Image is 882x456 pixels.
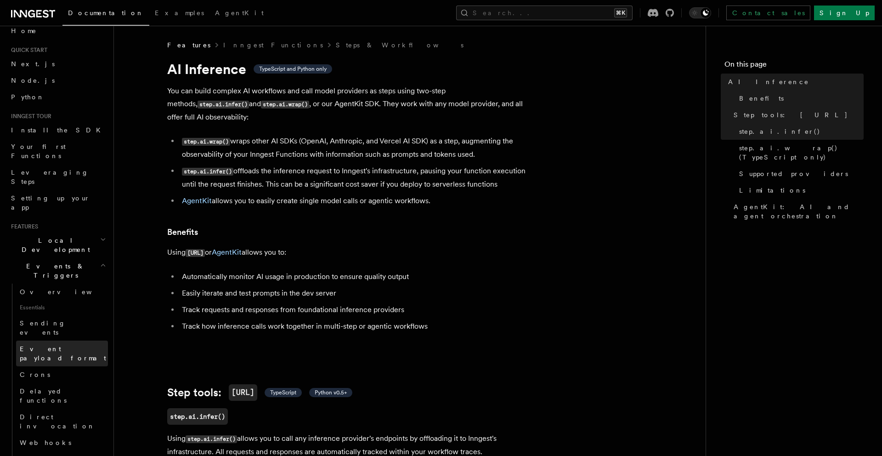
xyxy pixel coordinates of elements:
li: allows you to easily create single model calls or agentic workflows. [179,194,535,207]
a: Step tools: [URL] [730,107,864,123]
span: Leveraging Steps [11,169,89,185]
span: Node.js [11,77,55,84]
span: TypeScript and Python only [259,65,327,73]
span: Supported providers [739,169,848,178]
button: Events & Triggers [7,258,108,284]
code: step.ai.wrap() [261,101,309,108]
span: Next.js [11,60,55,68]
span: Your first Functions [11,143,66,160]
li: Track requests and responses from foundational inference providers [179,303,535,316]
code: step.ai.infer() [182,168,233,176]
span: Python v0.5+ [315,389,347,396]
li: Automatically monitor AI usage in production to ensure quality output [179,270,535,283]
span: Overview [20,288,114,296]
code: step.ai.wrap() [182,138,230,146]
a: Setting up your app [7,190,108,216]
li: wraps other AI SDKs (OpenAI, Anthropic, and Vercel AI SDK) as a step, augmenting the observabilit... [179,135,535,161]
span: Install the SDK [11,126,106,134]
span: Examples [155,9,204,17]
span: Benefits [739,94,784,103]
li: Track how inference calls work together in multi-step or agentic workflows [179,320,535,333]
span: Sending events [20,319,66,336]
a: Examples [149,3,209,25]
button: Toggle dark mode [689,7,711,18]
a: AI Inference [724,74,864,90]
a: AgentKit: AI and agent orchestration [730,199,864,224]
a: Node.js [7,72,108,89]
span: Features [7,223,38,230]
a: step.ai.infer() [735,123,864,140]
h1: AI Inference [167,61,535,77]
span: TypeScript [270,389,296,396]
p: Using or allows you to: [167,246,535,259]
code: [URL] [229,384,257,401]
h4: On this page [724,59,864,74]
span: Setting up your app [11,194,90,211]
a: AgentKit [182,196,212,205]
a: Inngest Functions [223,40,323,50]
a: step.ai.infer() [167,408,228,425]
a: Limitations [735,182,864,199]
span: Limitations [739,186,805,195]
span: Direct invocation [20,413,95,430]
li: offloads the inference request to Inngest's infrastructure, pausing your function execution until... [179,165,535,191]
a: Benefits [735,90,864,107]
a: Contact sales [726,6,810,20]
code: step.ai.infer() [198,101,249,108]
span: Documentation [68,9,144,17]
a: Sign Up [814,6,875,20]
button: Local Development [7,232,108,258]
code: [URL] [186,249,205,257]
span: Quick start [7,46,47,54]
a: Event payload format [16,341,108,366]
span: Crons [20,371,50,378]
a: Benefits [167,226,198,239]
a: Supported providers [735,165,864,182]
span: Features [167,40,210,50]
span: Step tools: [URL] [734,110,848,120]
button: Search...⌘K [456,6,633,20]
a: AgentKit [212,248,242,256]
a: Your first Functions [7,138,108,164]
a: Next.js [7,56,108,72]
span: AgentKit [215,9,264,17]
span: Local Development [7,236,100,254]
a: Overview [16,284,108,300]
a: Steps & Workflows [336,40,464,50]
span: Python [11,93,45,101]
span: Webhooks [20,439,71,446]
span: Home [11,26,37,35]
a: Documentation [62,3,149,26]
code: step.ai.infer() [186,435,237,443]
span: AI Inference [728,77,809,86]
kbd: ⌘K [614,8,627,17]
a: Step tools:[URL] TypeScript Python v0.5+ [167,384,352,401]
span: Event payload format [20,345,106,362]
span: step.ai.infer() [739,127,820,136]
span: Essentials [16,300,108,315]
p: You can build complex AI workflows and call model providers as steps using two-step methods, and ... [167,85,535,124]
a: step.ai.wrap() (TypeScript only) [735,140,864,165]
span: AgentKit: AI and agent orchestration [734,202,864,221]
a: Home [7,23,108,39]
a: Sending events [16,315,108,341]
a: Direct invocation [16,409,108,434]
a: AgentKit [209,3,269,25]
a: Python [7,89,108,105]
a: Delayed functions [16,383,108,409]
a: Crons [16,366,108,383]
li: Easily iterate and test prompts in the dev server [179,287,535,300]
span: step.ai.wrap() (TypeScript only) [739,143,864,162]
a: Webhooks [16,434,108,451]
span: Events & Triggers [7,262,100,280]
a: Leveraging Steps [7,164,108,190]
span: Delayed functions [20,388,67,404]
a: Install the SDK [7,122,108,138]
span: Inngest tour [7,113,51,120]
